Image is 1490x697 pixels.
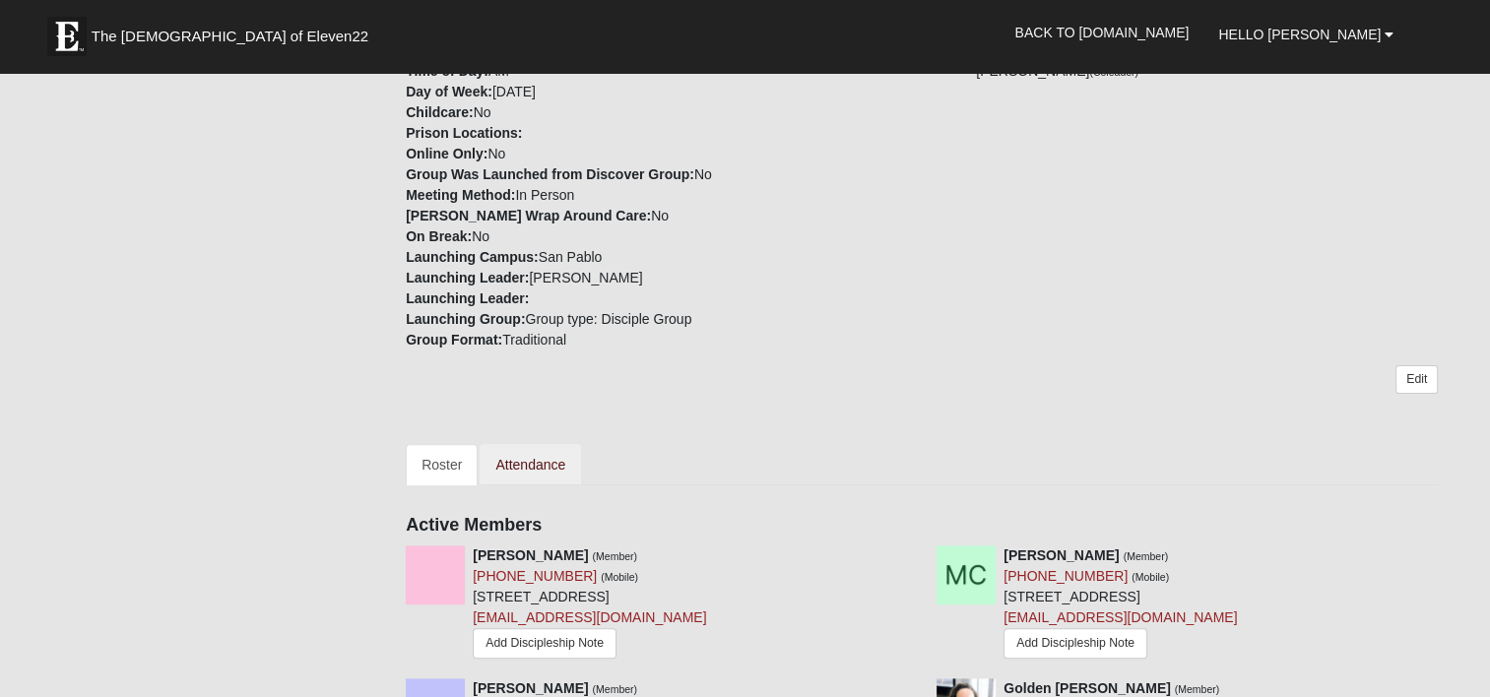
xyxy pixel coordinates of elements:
[1000,8,1203,57] a: Back to [DOMAIN_NAME]
[406,249,539,265] strong: Launching Campus:
[1395,365,1438,394] a: Edit
[593,550,638,562] small: (Member)
[406,332,502,348] strong: Group Format:
[1004,628,1147,659] a: Add Discipleship Note
[1132,571,1169,583] small: (Mobile)
[406,290,529,306] strong: Launching Leader:
[1124,550,1169,562] small: (Member)
[406,84,492,99] strong: Day of Week:
[480,444,581,485] a: Attendance
[406,515,1438,537] h4: Active Members
[601,571,638,583] small: (Mobile)
[406,146,487,161] strong: Online Only:
[473,547,588,563] strong: [PERSON_NAME]
[47,17,87,56] img: Eleven22 logo
[1004,609,1237,625] a: [EMAIL_ADDRESS][DOMAIN_NAME]
[406,311,525,327] strong: Launching Group:
[1004,568,1128,584] a: [PHONE_NUMBER]
[406,208,651,223] strong: [PERSON_NAME] Wrap Around Care:
[406,228,472,244] strong: On Break:
[406,166,694,182] strong: Group Was Launched from Discover Group:
[1203,10,1408,59] a: Hello [PERSON_NAME]
[406,104,473,120] strong: Childcare:
[37,7,431,56] a: The [DEMOGRAPHIC_DATA] of Eleven22
[1004,545,1237,664] div: [STREET_ADDRESS]
[473,609,706,625] a: [EMAIL_ADDRESS][DOMAIN_NAME]
[473,545,706,664] div: [STREET_ADDRESS]
[473,568,597,584] a: [PHONE_NUMBER]
[406,444,478,485] a: Roster
[92,27,368,46] span: The [DEMOGRAPHIC_DATA] of Eleven22
[1218,27,1381,42] span: Hello [PERSON_NAME]
[406,187,515,203] strong: Meeting Method:
[473,628,616,659] a: Add Discipleship Note
[1004,547,1119,563] strong: [PERSON_NAME]
[406,125,522,141] strong: Prison Locations:
[406,270,529,285] strong: Launching Leader:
